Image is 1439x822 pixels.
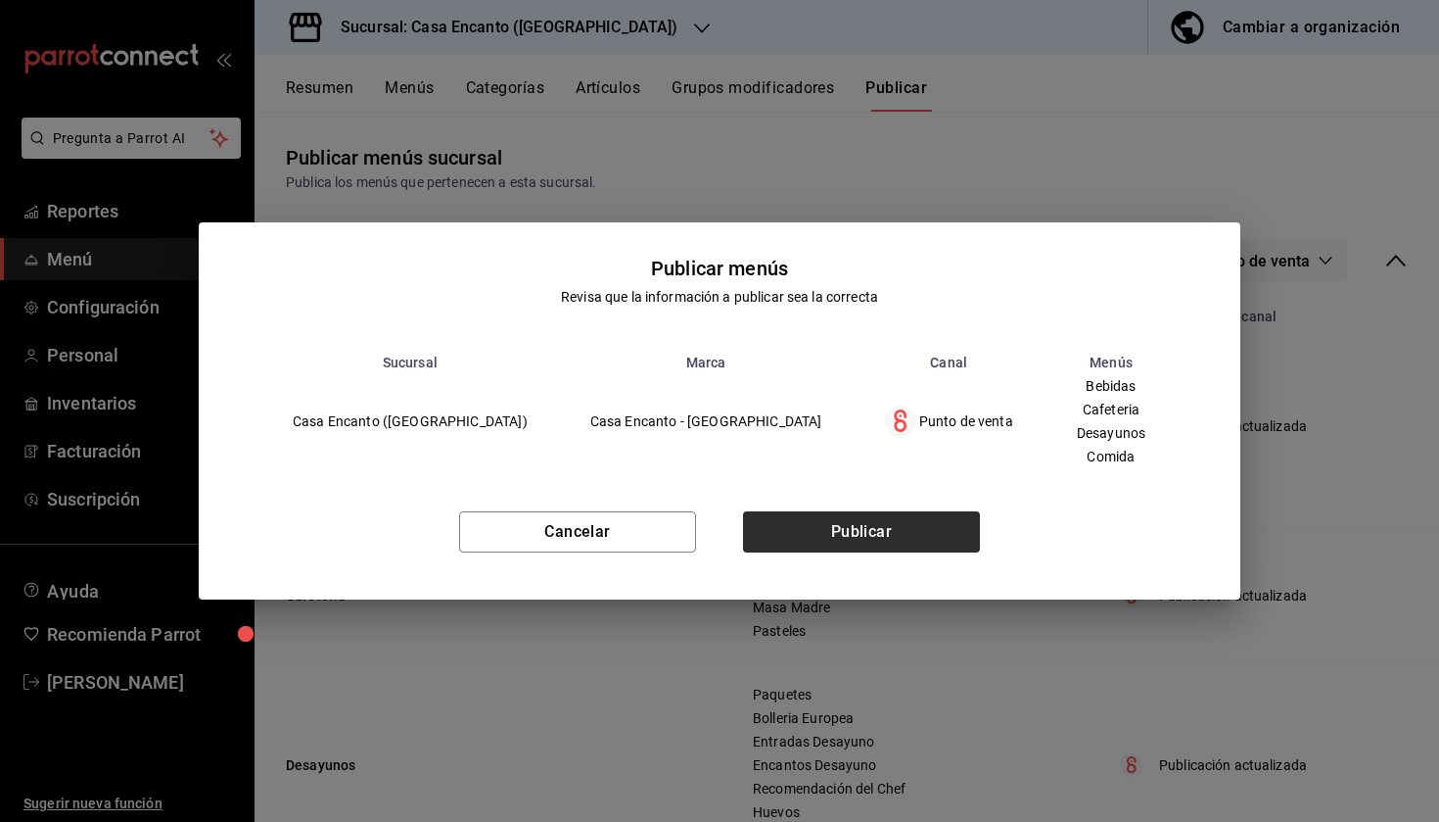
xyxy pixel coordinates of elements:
[1077,403,1145,416] span: Cafeteria
[743,511,980,553] button: Publicar
[1077,426,1145,440] span: Desayunos
[261,370,559,472] td: Casa Encanto ([GEOGRAPHIC_DATA])
[1077,379,1145,393] span: Bebidas
[885,406,1013,437] div: Punto de venta
[854,355,1044,370] th: Canal
[261,355,559,370] th: Sucursal
[651,254,788,283] div: Publicar menús
[559,355,854,370] th: Marca
[1044,355,1178,370] th: Menús
[459,511,696,553] button: Cancelar
[559,370,854,472] td: Casa Encanto - [GEOGRAPHIC_DATA]
[1077,450,1145,463] span: Comida
[561,287,878,308] div: Revisa que la información a publicar sea la correcta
